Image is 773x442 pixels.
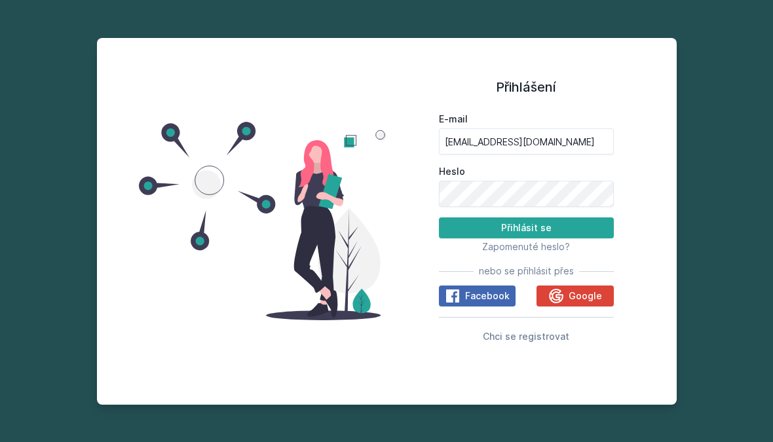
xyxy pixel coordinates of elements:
[439,165,614,178] label: Heslo
[482,241,570,252] span: Zapomenuté heslo?
[479,265,574,278] span: nebo se přihlásit přes
[483,331,569,342] span: Chci se registrovat
[569,289,602,303] span: Google
[439,77,614,97] h1: Přihlášení
[439,285,516,306] button: Facebook
[465,289,510,303] span: Facebook
[439,113,614,126] label: E-mail
[537,285,613,306] button: Google
[439,128,614,155] input: Tvoje e-mailová adresa
[483,328,569,344] button: Chci se registrovat
[439,217,614,238] button: Přihlásit se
